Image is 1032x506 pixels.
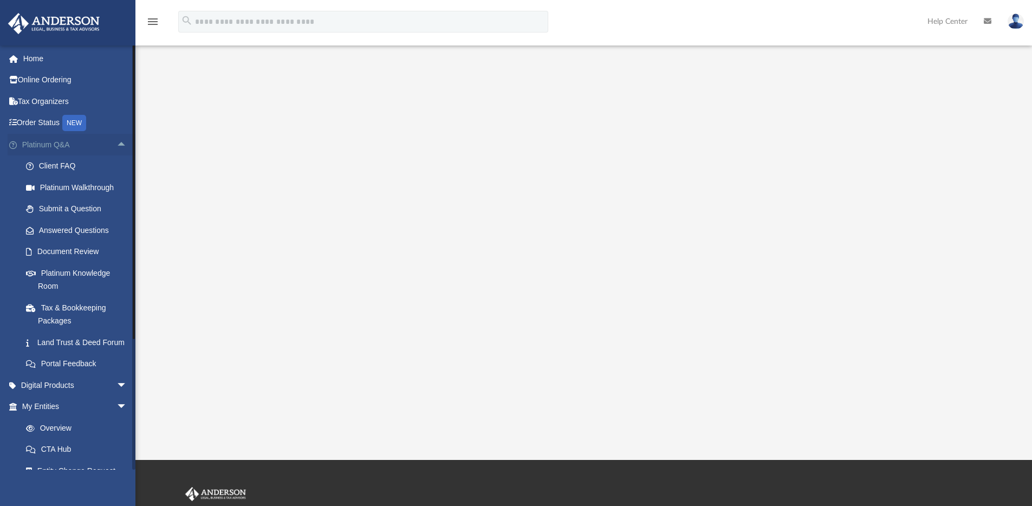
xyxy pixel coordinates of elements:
[15,262,144,297] a: Platinum Knowledge Room
[15,353,144,375] a: Portal Feedback
[15,417,144,439] a: Overview
[8,90,144,112] a: Tax Organizers
[15,297,144,332] a: Tax & Bookkeeping Packages
[183,487,248,501] img: Anderson Advisors Platinum Portal
[116,134,138,156] span: arrow_drop_up
[62,115,86,131] div: NEW
[8,374,144,396] a: Digital Productsarrow_drop_down
[1008,14,1024,29] img: User Pic
[15,155,144,177] a: Client FAQ
[8,112,144,134] a: Order StatusNEW
[15,332,144,353] a: Land Trust & Deed Forum
[181,15,193,27] i: search
[8,396,144,418] a: My Entitiesarrow_drop_down
[146,15,159,28] i: menu
[5,13,103,34] img: Anderson Advisors Platinum Portal
[8,69,144,91] a: Online Ordering
[15,460,144,482] a: Entity Change Request
[8,48,144,69] a: Home
[116,396,138,418] span: arrow_drop_down
[15,198,144,220] a: Submit a Question
[15,439,144,460] a: CTA Hub
[8,134,144,155] a: Platinum Q&Aarrow_drop_up
[146,21,159,28] a: menu
[15,177,144,198] a: Platinum Walkthrough
[15,219,144,241] a: Answered Questions
[116,374,138,397] span: arrow_drop_down
[15,241,144,263] a: Document Review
